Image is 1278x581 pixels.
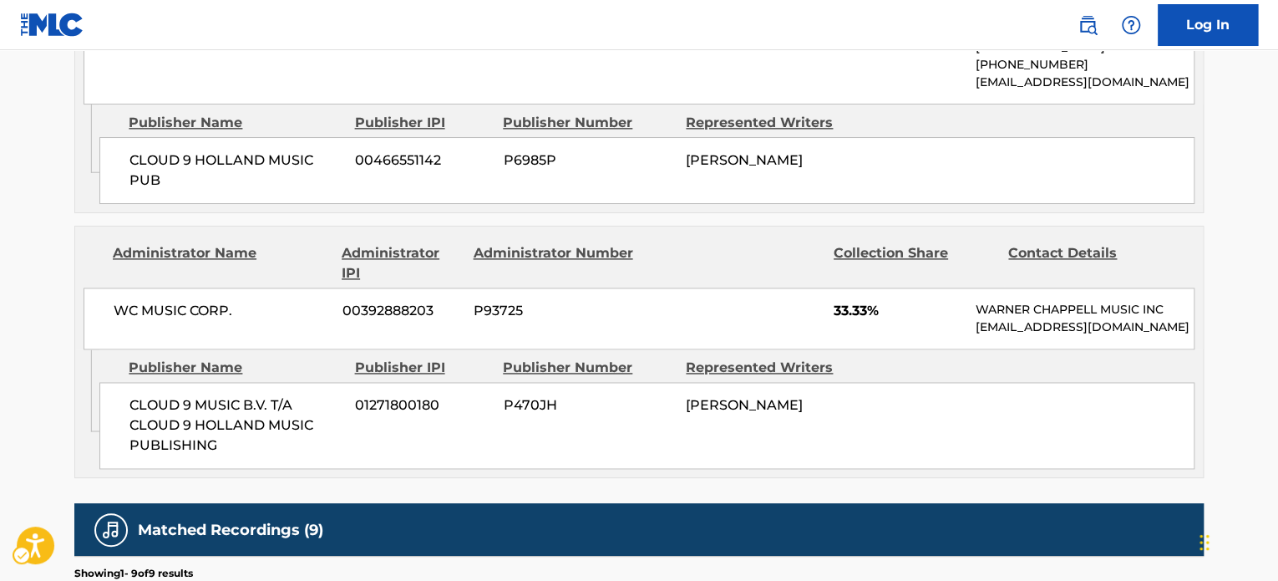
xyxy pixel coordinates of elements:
span: 33.33% [834,301,963,321]
span: [PERSON_NAME] [686,152,803,168]
div: Publisher IPI [354,358,490,378]
span: P470JH [503,395,673,415]
div: Drag [1199,517,1210,568]
span: P6985P [503,150,673,171]
span: 01271800180 [355,395,490,415]
img: MLC Logo [20,13,84,37]
span: WC MUSIC CORP. [114,301,330,321]
div: Represented Writers [686,113,856,133]
div: Publisher Name [129,113,342,133]
p: [EMAIL_ADDRESS][DOMAIN_NAME] [976,319,1194,336]
div: Administrator Name [113,243,329,283]
div: Publisher Number [503,113,673,133]
div: Publisher Name [129,358,342,378]
iframe: Hubspot Iframe [1194,501,1278,581]
span: 00466551142 [355,150,490,171]
p: WARNER CHAPPELL MUSIC INC [976,301,1194,319]
span: P93725 [474,301,636,321]
span: 00392888203 [342,301,461,321]
div: Chat Widget [1194,501,1278,581]
p: [PHONE_NUMBER] [976,56,1194,74]
img: Matched Recordings [101,520,121,540]
p: [EMAIL_ADDRESS][DOMAIN_NAME] [976,74,1194,91]
div: Publisher IPI [354,113,490,133]
span: CLOUD 9 MUSIC B.V. T/A CLOUD 9 HOLLAND MUSIC PUBLISHING [129,395,342,456]
img: search [1078,15,1098,35]
a: Log In [1158,4,1258,46]
div: Administrator Number [473,243,635,283]
img: help [1121,15,1141,35]
div: Collection Share [834,243,996,283]
h5: Matched Recordings (9) [138,520,323,539]
span: [PERSON_NAME] [686,397,803,413]
div: Contact Details [1008,243,1170,283]
div: Represented Writers [686,358,856,378]
div: Publisher Number [503,358,673,378]
span: CLOUD 9 HOLLAND MUSIC PUB [129,150,342,191]
p: Showing 1 - 9 of 9 results [74,565,193,580]
div: Administrator IPI [342,243,460,283]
